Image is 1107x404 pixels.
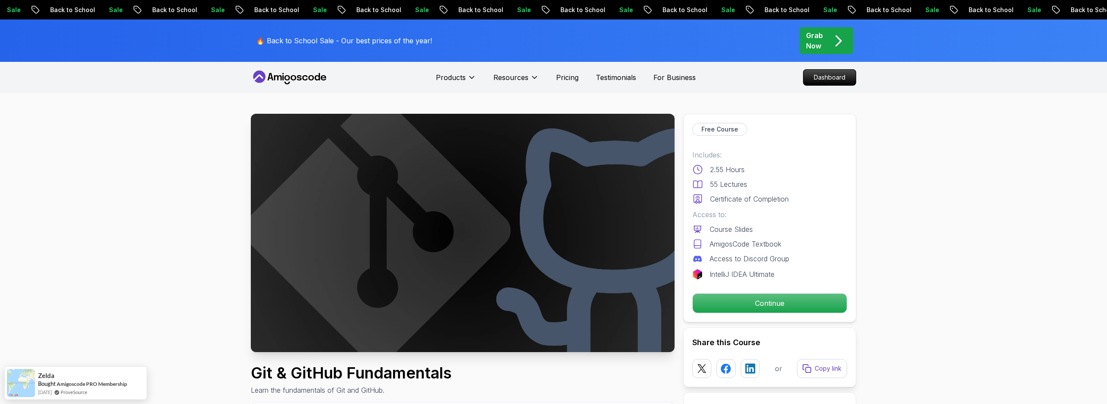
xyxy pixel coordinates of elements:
span: Zelda [38,372,54,379]
p: Sale [611,6,639,14]
p: Certificate of Completion [710,194,789,204]
p: Dashboard [803,70,856,85]
img: jetbrains logo [692,269,703,279]
p: Products [436,72,466,83]
a: Pricing [556,72,579,83]
p: Back to School [757,6,816,14]
p: Back to School [553,6,611,14]
p: 2.55 Hours [710,164,745,175]
p: Back to School [451,6,509,14]
button: Products [436,72,476,90]
a: Testimonials [596,72,636,83]
button: Copy link [797,359,847,378]
p: Back to School [961,6,1020,14]
p: Sale [1020,6,1047,14]
p: Access to: [692,209,847,220]
p: Back to School [144,6,203,14]
p: Grab Now [806,30,823,51]
p: Course Slides [710,224,753,234]
p: 55 Lectures [710,179,747,189]
p: Sale [407,6,435,14]
p: Sale [918,6,945,14]
img: provesource social proof notification image [7,369,35,397]
p: Back to School [859,6,918,14]
span: Bought [38,380,56,387]
h1: Git & GitHub Fundamentals [251,364,451,382]
p: Sale [713,6,741,14]
p: IntelliJ IDEA Ultimate [710,269,774,279]
a: For Business [653,72,696,83]
p: Back to School [246,6,305,14]
p: Learn the fundamentals of Git and GitHub. [251,385,451,395]
span: [DATE] [38,388,52,396]
p: AmigosCode Textbook [710,239,781,249]
p: Sale [509,6,537,14]
button: Continue [692,293,847,313]
p: Back to School [42,6,101,14]
p: 🔥 Back to School Sale - Our best prices of the year! [256,35,432,46]
p: Access to Discord Group [710,253,789,264]
a: Amigoscode PRO Membership [57,381,127,387]
p: Free Course [701,125,738,134]
p: Sale [305,6,333,14]
p: Copy link [815,364,841,373]
button: Resources [493,72,539,90]
h2: Share this Course [692,337,847,349]
p: Includes: [692,150,847,160]
p: Back to School [655,6,713,14]
p: or [775,363,782,374]
p: Sale [203,6,231,14]
p: Resources [493,72,528,83]
p: Sale [816,6,843,14]
p: Sale [101,6,129,14]
p: Back to School [349,6,407,14]
p: Continue [693,294,847,313]
a: ProveSource [61,388,87,396]
a: Dashboard [803,69,856,86]
img: git-github-fundamentals_thumbnail [251,114,675,352]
